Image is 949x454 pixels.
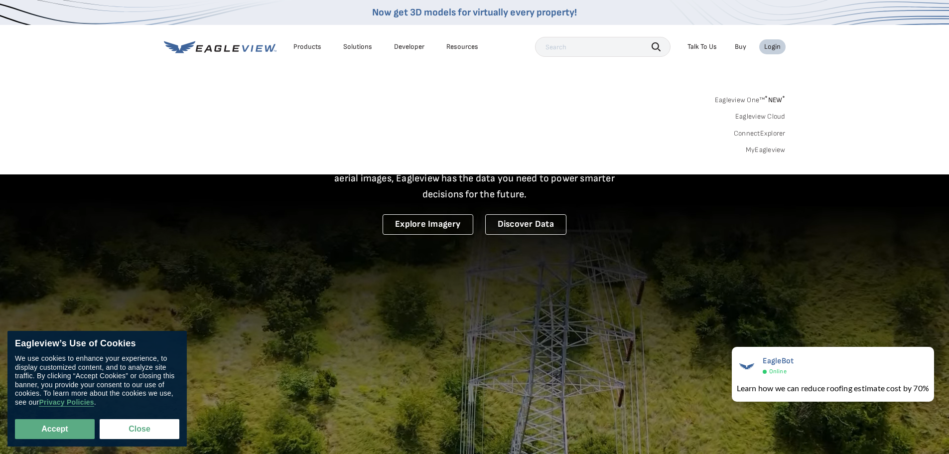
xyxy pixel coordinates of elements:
[735,42,746,51] a: Buy
[769,368,787,375] span: Online
[687,42,717,51] div: Talk To Us
[293,42,321,51] div: Products
[765,96,785,104] span: NEW
[15,354,179,407] div: We use cookies to enhance your experience, to display customized content, and to analyze site tra...
[737,382,929,394] div: Learn how we can reduce roofing estimate cost by 70%
[763,356,794,366] span: EagleBot
[15,338,179,349] div: Eagleview’s Use of Cookies
[535,37,671,57] input: Search
[446,42,478,51] div: Resources
[343,42,372,51] div: Solutions
[737,356,757,376] img: EagleBot
[39,398,94,407] a: Privacy Policies
[735,112,786,121] a: Eagleview Cloud
[322,154,627,202] p: A new era starts here. Built on more than 3.5 billion high-resolution aerial images, Eagleview ha...
[372,6,577,18] a: Now get 3D models for virtually every property!
[715,93,786,104] a: Eagleview One™*NEW*
[394,42,424,51] a: Developer
[485,214,566,235] a: Discover Data
[734,129,786,138] a: ConnectExplorer
[383,214,473,235] a: Explore Imagery
[100,419,179,439] button: Close
[746,146,786,154] a: MyEagleview
[764,42,781,51] div: Login
[15,419,95,439] button: Accept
